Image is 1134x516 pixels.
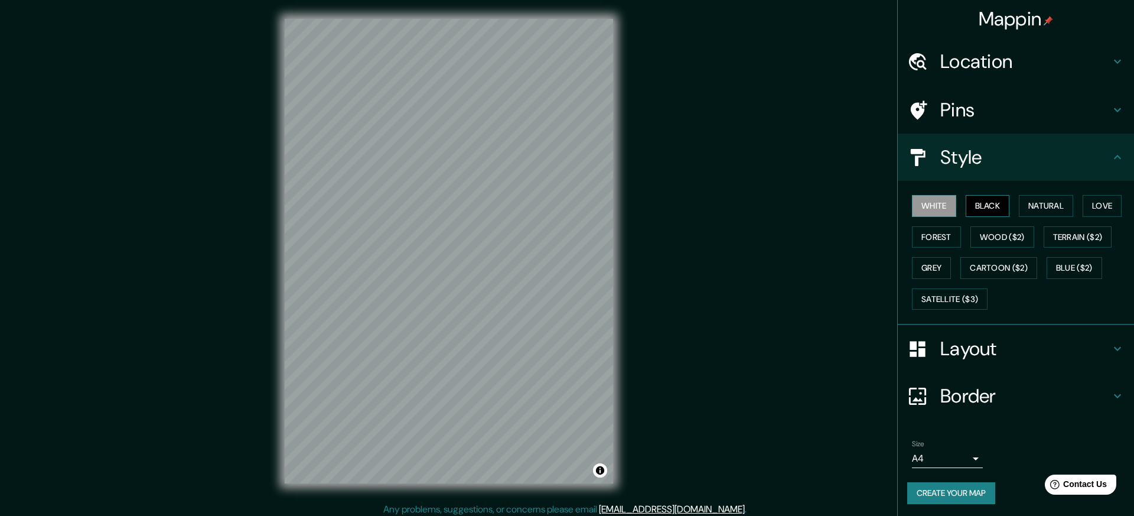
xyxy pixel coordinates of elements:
[898,372,1134,420] div: Border
[599,503,745,515] a: [EMAIL_ADDRESS][DOMAIN_NAME]
[1083,195,1122,217] button: Love
[912,226,961,248] button: Forest
[898,38,1134,85] div: Location
[898,134,1134,181] div: Style
[940,337,1110,361] h4: Layout
[912,257,951,279] button: Grey
[912,288,988,310] button: Satellite ($3)
[1029,470,1121,503] iframe: Help widget launcher
[285,19,613,483] canvas: Map
[960,257,1037,279] button: Cartoon ($2)
[940,145,1110,169] h4: Style
[1044,226,1112,248] button: Terrain ($2)
[940,384,1110,408] h4: Border
[907,482,995,504] button: Create your map
[1047,257,1102,279] button: Blue ($2)
[898,325,1134,372] div: Layout
[912,439,924,449] label: Size
[912,449,983,468] div: A4
[1044,16,1053,25] img: pin-icon.png
[1019,195,1073,217] button: Natural
[940,98,1110,122] h4: Pins
[593,463,607,478] button: Toggle attribution
[979,7,1054,31] h4: Mappin
[898,86,1134,134] div: Pins
[970,226,1034,248] button: Wood ($2)
[966,195,1010,217] button: Black
[940,50,1110,73] h4: Location
[912,195,956,217] button: White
